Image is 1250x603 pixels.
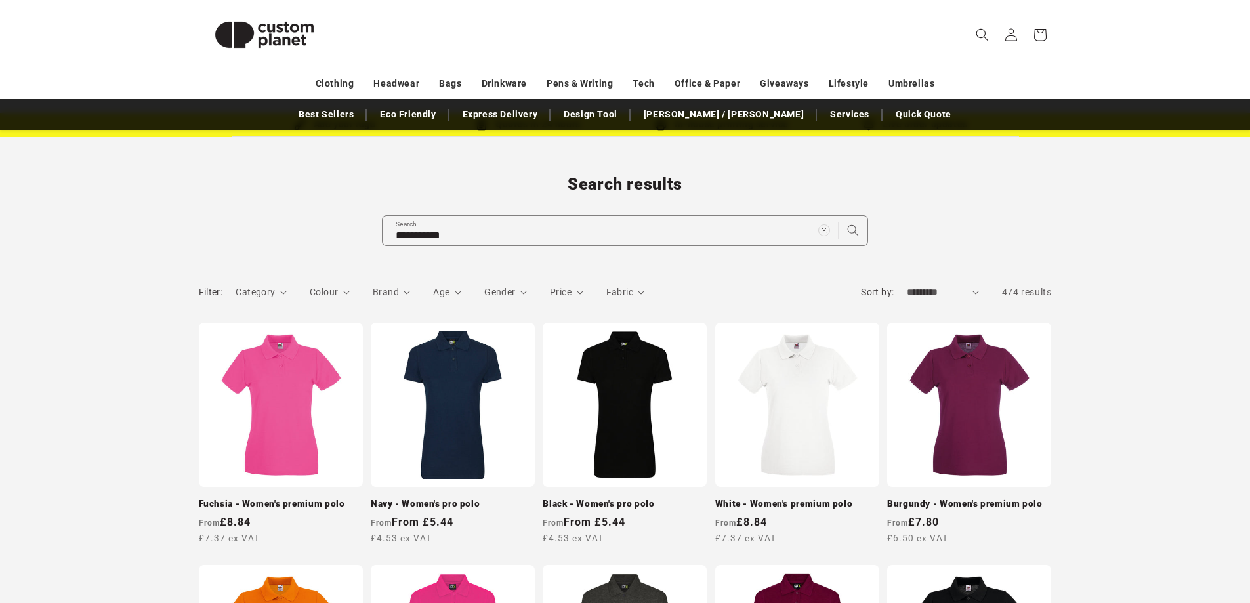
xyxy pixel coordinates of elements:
a: Tech [633,72,654,95]
a: White - Women's premium polo [715,498,879,510]
a: Pens & Writing [547,72,613,95]
summary: Price [550,285,583,299]
a: Design Tool [557,103,624,126]
a: Drinkware [482,72,527,95]
span: Gender [484,287,515,297]
h1: Search results [199,174,1052,195]
span: Price [550,287,572,297]
span: Fabric [606,287,633,297]
span: Colour [310,287,338,297]
a: Fuchsia - Women's premium polo [199,498,363,510]
a: Umbrellas [888,72,934,95]
button: Clear search term [810,216,839,245]
summary: Category (0 selected) [236,285,287,299]
a: Bags [439,72,461,95]
a: Clothing [316,72,354,95]
label: Sort by: [861,287,894,297]
a: Quick Quote [889,103,958,126]
span: Brand [373,287,399,297]
a: Lifestyle [829,72,869,95]
a: Burgundy - Women's premium polo [887,498,1051,510]
a: Best Sellers [292,103,360,126]
a: Giveaways [760,72,808,95]
h2: Filter: [199,285,223,299]
summary: Colour (0 selected) [310,285,350,299]
a: Eco Friendly [373,103,442,126]
a: Navy - Women's pro polo [371,498,535,510]
summary: Age (0 selected) [433,285,461,299]
a: Express Delivery [456,103,545,126]
a: Headwear [373,72,419,95]
summary: Fabric (0 selected) [606,285,645,299]
span: Category [236,287,275,297]
summary: Gender (0 selected) [484,285,527,299]
button: Search [839,216,867,245]
span: Age [433,287,449,297]
iframe: Chat Widget [1031,461,1250,603]
a: Office & Paper [675,72,740,95]
a: Black - Women's pro polo [543,498,707,510]
img: Custom Planet [199,5,330,64]
summary: Search [968,20,997,49]
a: [PERSON_NAME] / [PERSON_NAME] [637,103,810,126]
span: 474 results [1002,287,1052,297]
a: Services [823,103,876,126]
summary: Brand (0 selected) [373,285,411,299]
